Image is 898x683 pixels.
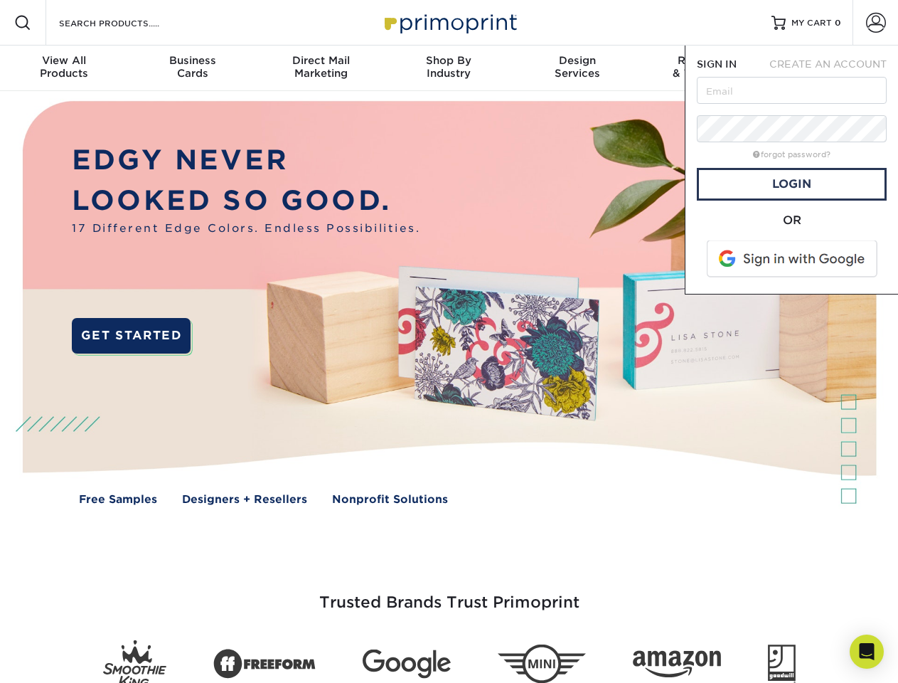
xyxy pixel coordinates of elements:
img: Amazon [633,651,721,678]
a: Login [697,168,887,201]
a: Designers + Resellers [182,492,307,508]
a: GET STARTED [72,318,191,354]
a: DesignServices [513,46,641,91]
p: LOOKED SO GOOD. [72,181,420,221]
span: Design [513,54,641,67]
img: Google [363,650,451,679]
span: 0 [835,18,841,28]
div: Marketing [257,54,385,80]
span: Business [128,54,256,67]
span: SIGN IN [697,58,737,70]
div: Industry [385,54,513,80]
div: Services [513,54,641,80]
div: OR [697,212,887,229]
span: MY CART [791,17,832,29]
img: Goodwill [768,645,796,683]
a: BusinessCards [128,46,256,91]
input: Email [697,77,887,104]
span: 17 Different Edge Colors. Endless Possibilities. [72,221,420,237]
iframe: Google Customer Reviews [4,640,121,678]
a: Shop ByIndustry [385,46,513,91]
span: Shop By [385,54,513,67]
h3: Trusted Brands Trust Primoprint [33,559,865,629]
p: EDGY NEVER [72,140,420,181]
a: Direct MailMarketing [257,46,385,91]
a: Resources& Templates [641,46,769,91]
div: Open Intercom Messenger [850,635,884,669]
div: & Templates [641,54,769,80]
span: Direct Mail [257,54,385,67]
span: CREATE AN ACCOUNT [769,58,887,70]
img: Primoprint [378,7,520,38]
a: Free Samples [79,492,157,508]
a: forgot password? [753,150,830,159]
div: Cards [128,54,256,80]
span: Resources [641,54,769,67]
a: Nonprofit Solutions [332,492,448,508]
input: SEARCH PRODUCTS..... [58,14,196,31]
